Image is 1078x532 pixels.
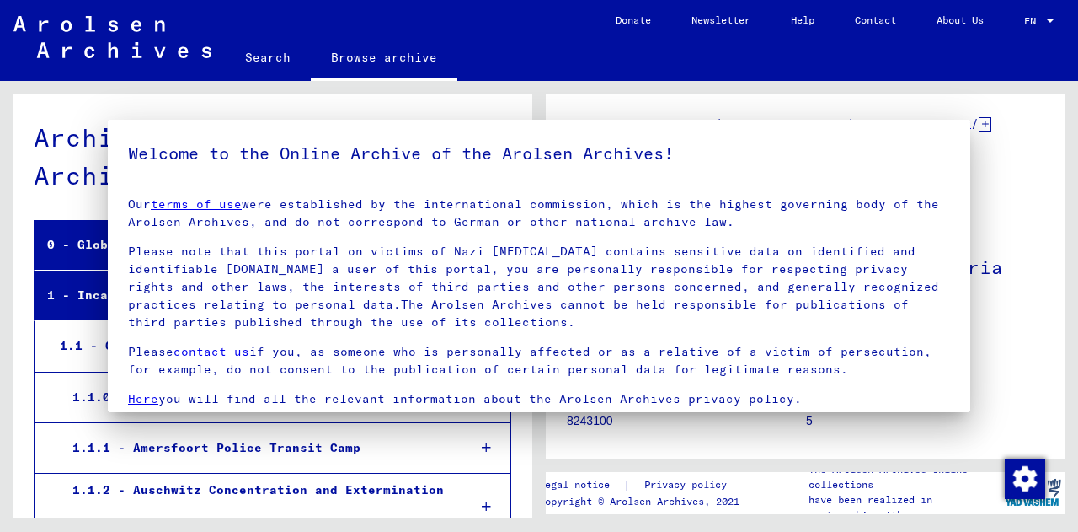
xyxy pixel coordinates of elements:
[1005,459,1045,499] img: Change consent
[128,140,950,167] h5: Welcome to the Online Archive of the Arolsen Archives!
[128,243,950,331] p: Please note that this portal on victims of Nazi [MEDICAL_DATA] contains sensitive data on identif...
[128,196,950,231] p: Our were established by the international commission, which is the highest governing body of the ...
[128,343,950,379] p: Please if you, as someone who is personally affected or as a relative of a victim of persecution,...
[173,344,249,359] a: contact us
[151,196,242,212] a: terms of use
[128,390,950,408] p: you will find all the relevant information about the Arolsen Archives privacy policy.
[128,391,158,406] a: Here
